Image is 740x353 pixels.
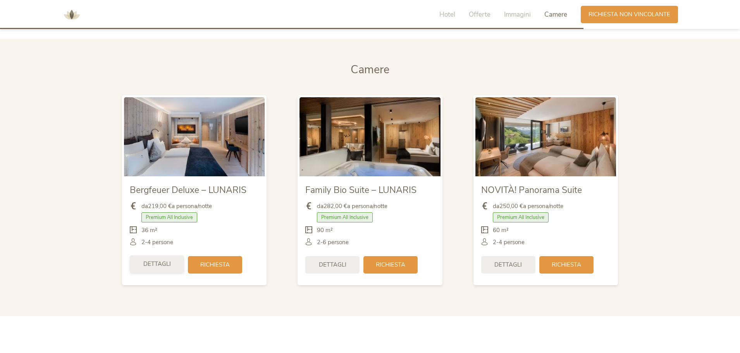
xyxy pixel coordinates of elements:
span: Dettagli [143,260,171,268]
img: AMONTI & LUNARIS Wellnessresort [60,3,83,26]
img: Bergfeuer Deluxe – LUNARIS [124,97,265,176]
span: 2-6 persone [317,238,349,246]
b: 219,00 € [148,202,172,210]
b: 250,00 € [499,202,523,210]
b: 282,00 € [324,202,347,210]
span: Bergfeuer Deluxe – LUNARIS [130,184,246,196]
span: Dettagli [494,261,522,269]
a: AMONTI & LUNARIS Wellnessresort [60,12,83,17]
span: Richiesta [552,261,581,269]
span: 2-4 persone [493,238,525,246]
span: NOVITÀ! Panorama Suite [481,184,582,196]
span: Offerte [469,10,490,19]
span: da a persona/notte [317,202,387,210]
span: Richiesta non vincolante [589,10,670,19]
span: Hotel [439,10,455,19]
span: Premium All Inclusive [317,212,373,222]
span: da a persona/notte [141,202,212,210]
span: 60 m² [493,226,509,234]
span: Richiesta [200,261,230,269]
span: 2-4 persone [141,238,173,246]
span: Family Bio Suite – LUNARIS [305,184,416,196]
span: Premium All Inclusive [493,212,549,222]
span: Camere [544,10,567,19]
span: 90 m² [317,226,333,234]
img: NOVITÀ! Panorama Suite [475,97,616,176]
span: Camere [351,62,389,77]
span: Dettagli [319,261,346,269]
span: Immagini [504,10,531,19]
span: Richiesta [376,261,405,269]
span: 36 m² [141,226,157,234]
span: da a persona/notte [493,202,563,210]
img: Family Bio Suite – LUNARIS [299,97,440,176]
span: Premium All Inclusive [141,212,197,222]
